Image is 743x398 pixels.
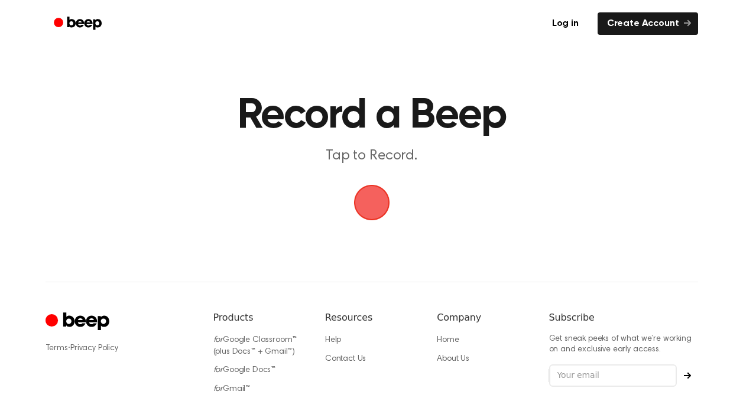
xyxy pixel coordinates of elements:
a: Create Account [598,12,698,35]
a: Beep [46,12,112,35]
i: for [213,366,223,374]
p: Tap to Record. [145,146,599,166]
a: forGoogle Docs™ [213,366,276,374]
h1: Record a Beep [128,94,615,137]
h6: Company [437,311,530,325]
a: Cruip [46,311,112,334]
a: Contact Us [325,355,366,363]
a: Terms [46,344,68,353]
a: About Us [437,355,469,363]
a: forGmail™ [213,385,251,393]
h6: Resources [325,311,418,325]
h6: Products [213,311,306,325]
button: Beep Logo [354,185,390,220]
h6: Subscribe [549,311,698,325]
i: for [213,385,223,393]
i: for [213,336,223,344]
a: Help [325,336,341,344]
a: Privacy Policy [70,344,118,353]
p: Get sneak peeks of what we’re working on and exclusive early access. [549,334,698,355]
button: Subscribe [677,372,698,379]
a: Home [437,336,459,344]
input: Your email [549,364,677,387]
a: forGoogle Classroom™ (plus Docs™ + Gmail™) [213,336,297,356]
div: · [46,342,194,354]
a: Log in [540,10,590,37]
